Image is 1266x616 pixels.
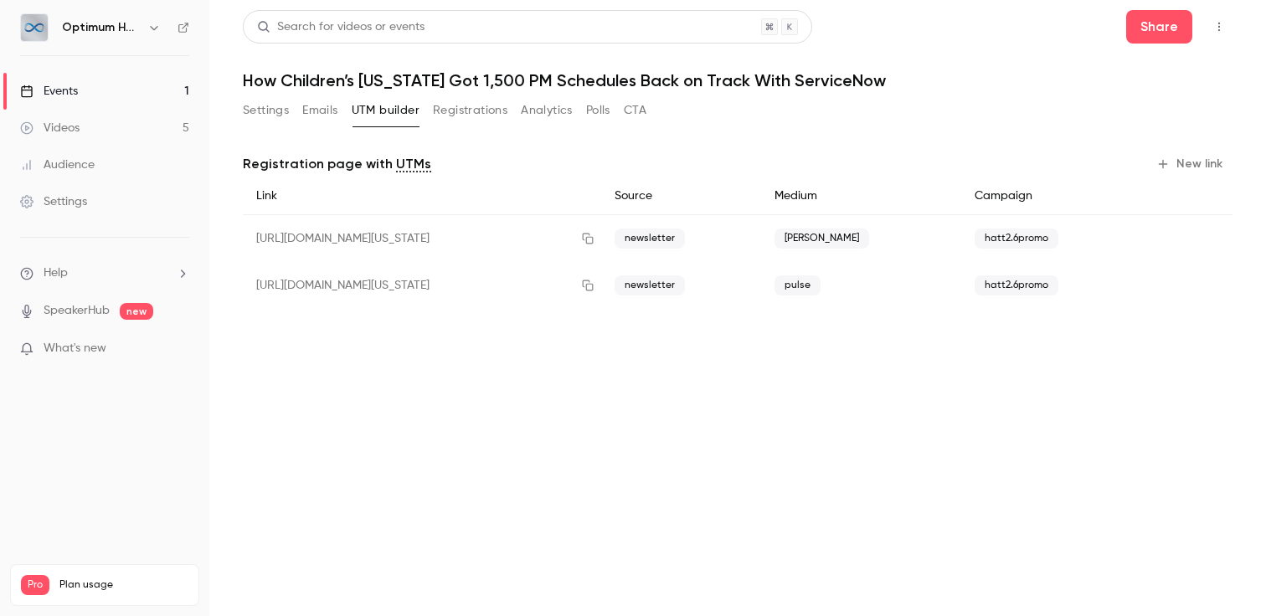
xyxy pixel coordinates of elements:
[257,18,425,36] div: Search for videos or events
[975,228,1058,249] span: hatt2.6promo
[1126,10,1192,44] button: Share
[433,97,507,124] button: Registrations
[775,275,821,295] span: pulse
[615,275,685,295] span: newsletter
[775,228,869,249] span: [PERSON_NAME]
[243,215,601,263] div: [URL][DOMAIN_NAME][US_STATE]
[44,302,110,320] a: SpeakerHub
[21,14,48,41] img: Optimum Healthcare IT
[624,97,646,124] button: CTA
[120,303,153,320] span: new
[20,193,87,210] div: Settings
[44,264,68,282] span: Help
[761,177,961,215] div: Medium
[601,177,761,215] div: Source
[243,70,1233,90] h1: How Children’s [US_STATE] Got 1,500 PM Schedules Back on Track With ServiceNow
[975,275,1058,295] span: hatt2.6promo
[521,97,573,124] button: Analytics
[243,177,601,215] div: Link
[21,575,49,595] span: Pro
[20,264,189,282] li: help-dropdown-opener
[243,154,431,174] p: Registration page with
[615,228,685,249] span: newsletter
[59,578,188,592] span: Plan usage
[1150,151,1233,177] button: New link
[20,83,78,100] div: Events
[243,262,601,309] div: [URL][DOMAIN_NAME][US_STATE]
[20,157,95,173] div: Audience
[62,19,141,36] h6: Optimum Healthcare IT
[169,341,189,357] iframe: Noticeable Trigger
[961,177,1144,215] div: Campaign
[243,97,289,124] button: Settings
[396,154,431,174] a: UTMs
[352,97,419,124] button: UTM builder
[20,120,80,136] div: Videos
[44,340,106,357] span: What's new
[302,97,337,124] button: Emails
[586,97,610,124] button: Polls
